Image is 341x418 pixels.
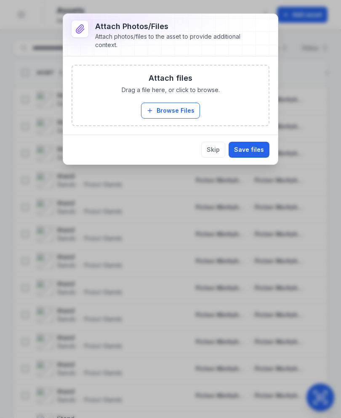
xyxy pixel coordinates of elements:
[141,103,200,119] button: Browse Files
[149,72,192,84] h3: Attach files
[229,142,269,158] button: Save files
[122,86,220,94] span: Drag a file here, or click to browse.
[95,21,256,32] h3: Attach photos/files
[95,32,256,49] div: Attach photos/files to the asset to provide additional context.
[201,142,225,158] button: Skip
